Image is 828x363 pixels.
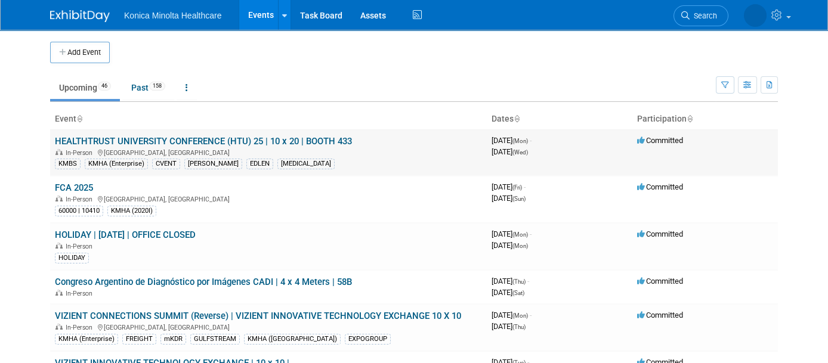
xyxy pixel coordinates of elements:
[492,288,524,297] span: [DATE]
[55,147,482,157] div: [GEOGRAPHIC_DATA], [GEOGRAPHIC_DATA]
[492,311,532,319] span: [DATE]
[55,277,352,287] a: Congreso Argentino de Diagnóstico por Imágenes CADI | 4 x 4 Meters | 58B
[690,11,717,20] span: Search
[66,324,96,331] span: In-Person
[50,42,110,63] button: Add Event
[55,334,118,345] div: KMHA (Enterprise)
[744,4,767,27] img: Annette O'Mahoney
[50,76,120,99] a: Upcoming46
[345,334,391,345] div: EXPOGROUP
[55,159,81,169] div: KMBS
[50,109,487,129] th: Event
[277,159,335,169] div: [MEDICAL_DATA]
[76,114,82,123] a: Sort by Event Name
[512,138,528,144] span: (Mon)
[512,324,526,330] span: (Thu)
[55,136,352,147] a: HEALTHTRUST UNIVERSITY CONFERENCE (HTU) 25 | 10 x 20 | BOOTH 433
[55,311,461,321] a: VIZIENT CONNECTIONS SUMMIT (Reverse) | VIZIENT INNOVATIVE TECHNOLOGY EXCHANGE 10 X 10
[512,278,526,285] span: (Thu)
[160,334,186,345] div: mKDR
[514,114,520,123] a: Sort by Start Date
[55,253,89,263] div: HOLIDAY
[55,206,103,216] div: 60000 | 10410
[55,229,196,240] a: HOLIDAY | [DATE] | OFFICE CLOSED
[530,136,532,145] span: -
[152,159,180,169] div: CVENT
[492,136,532,145] span: [DATE]
[487,109,632,129] th: Dates
[687,114,693,123] a: Sort by Participation Type
[66,196,96,203] span: In-Person
[512,149,528,156] span: (Wed)
[632,109,778,129] th: Participation
[512,312,528,319] span: (Mon)
[55,182,93,193] a: FCA 2025
[637,182,683,191] span: Committed
[122,334,156,345] div: FREIGHT
[66,290,96,297] span: In-Person
[673,5,728,26] a: Search
[50,10,110,22] img: ExhibitDay
[244,334,341,345] div: KMHA ([GEOGRAPHIC_DATA])
[98,82,111,91] span: 46
[527,277,529,286] span: -
[55,196,63,201] img: In-Person Event
[492,277,529,286] span: [DATE]
[512,243,528,249] span: (Mon)
[184,159,242,169] div: [PERSON_NAME]
[55,194,482,203] div: [GEOGRAPHIC_DATA], [GEOGRAPHIC_DATA]
[85,159,148,169] div: KMHA (Enterprise)
[637,136,683,145] span: Committed
[55,324,63,330] img: In-Person Event
[492,322,526,331] span: [DATE]
[637,277,683,286] span: Committed
[149,82,165,91] span: 158
[107,206,156,216] div: KMHA (2020I)
[637,311,683,319] span: Committed
[637,229,683,238] span: Committed
[492,182,526,191] span: [DATE]
[55,149,63,155] img: In-Person Event
[66,243,96,250] span: In-Person
[55,243,63,249] img: In-Person Event
[190,334,240,345] div: GULFSTREAM
[66,149,96,157] span: In-Person
[512,231,528,238] span: (Mon)
[492,229,532,238] span: [DATE]
[124,11,221,20] span: Konica Minolta Healthcare
[524,182,526,191] span: -
[530,311,532,319] span: -
[512,184,522,191] span: (Fri)
[530,229,532,238] span: -
[512,196,526,202] span: (Sun)
[492,194,526,203] span: [DATE]
[512,290,524,296] span: (Sat)
[55,290,63,296] img: In-Person Event
[492,147,528,156] span: [DATE]
[55,322,482,331] div: [GEOGRAPHIC_DATA], [GEOGRAPHIC_DATA]
[246,159,273,169] div: EDLEN
[492,241,528,250] span: [DATE]
[122,76,174,99] a: Past158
